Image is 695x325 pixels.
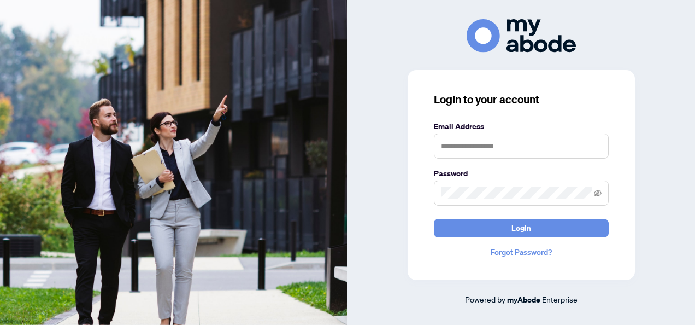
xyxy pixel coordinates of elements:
a: myAbode [507,294,540,306]
h3: Login to your account [434,92,609,107]
span: Enterprise [542,294,578,304]
img: ma-logo [467,19,576,53]
button: Login [434,219,609,237]
span: eye-invisible [594,189,602,197]
label: Password [434,167,609,179]
span: Powered by [465,294,505,304]
a: Forgot Password? [434,246,609,258]
label: Email Address [434,120,609,132]
span: Login [511,219,531,237]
